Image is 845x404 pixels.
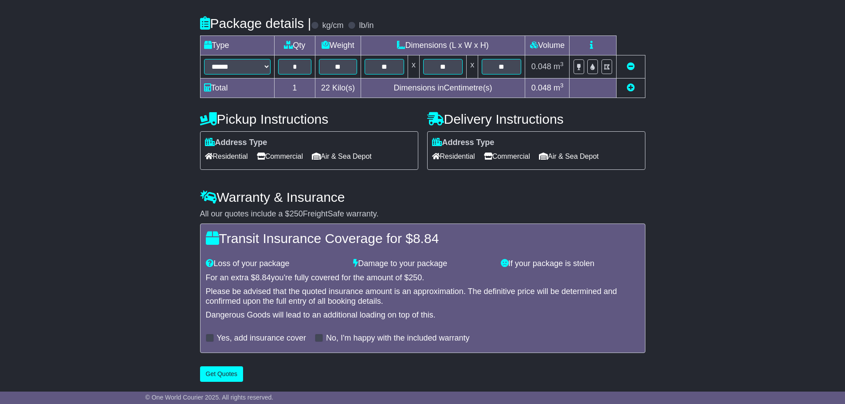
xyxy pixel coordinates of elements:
span: Residential [432,149,475,163]
td: x [467,55,478,78]
td: Volume [525,35,570,55]
sup: 3 [560,61,564,67]
div: Please be advised that the quoted insurance amount is an approximation. The definitive price will... [206,287,640,306]
span: 8.84 [255,273,271,282]
td: Kilo(s) [315,78,361,98]
div: Loss of your package [201,259,349,269]
span: 250 [290,209,303,218]
h4: Transit Insurance Coverage for $ [206,231,640,246]
span: 0.048 [531,83,551,92]
td: Weight [315,35,361,55]
span: 0.048 [531,62,551,71]
label: No, I'm happy with the included warranty [326,333,470,343]
a: Remove this item [627,62,635,71]
span: Commercial [484,149,530,163]
button: Get Quotes [200,366,244,382]
td: Qty [274,35,315,55]
label: lb/in [359,21,373,31]
span: 8.84 [413,231,439,246]
td: Dimensions in Centimetre(s) [361,78,525,98]
div: If your package is stolen [496,259,644,269]
td: Type [200,35,274,55]
span: 250 [409,273,422,282]
span: 22 [321,83,330,92]
span: m [554,83,564,92]
label: Yes, add insurance cover [217,333,306,343]
label: kg/cm [322,21,343,31]
h4: Pickup Instructions [200,112,418,126]
span: Air & Sea Depot [539,149,599,163]
span: Air & Sea Depot [312,149,372,163]
td: x [408,55,419,78]
label: Address Type [205,138,267,148]
td: 1 [274,78,315,98]
div: All our quotes include a $ FreightSafe warranty. [200,209,645,219]
td: Total [200,78,274,98]
h4: Warranty & Insurance [200,190,645,204]
label: Address Type [432,138,495,148]
div: Damage to your package [349,259,496,269]
td: Dimensions (L x W x H) [361,35,525,55]
a: Add new item [627,83,635,92]
span: Residential [205,149,248,163]
h4: Package details | [200,16,311,31]
div: Dangerous Goods will lead to an additional loading on top of this. [206,310,640,320]
span: Commercial [257,149,303,163]
sup: 3 [560,82,564,89]
div: For an extra $ you're fully covered for the amount of $ . [206,273,640,283]
span: m [554,62,564,71]
span: © One World Courier 2025. All rights reserved. [145,394,274,401]
h4: Delivery Instructions [427,112,645,126]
